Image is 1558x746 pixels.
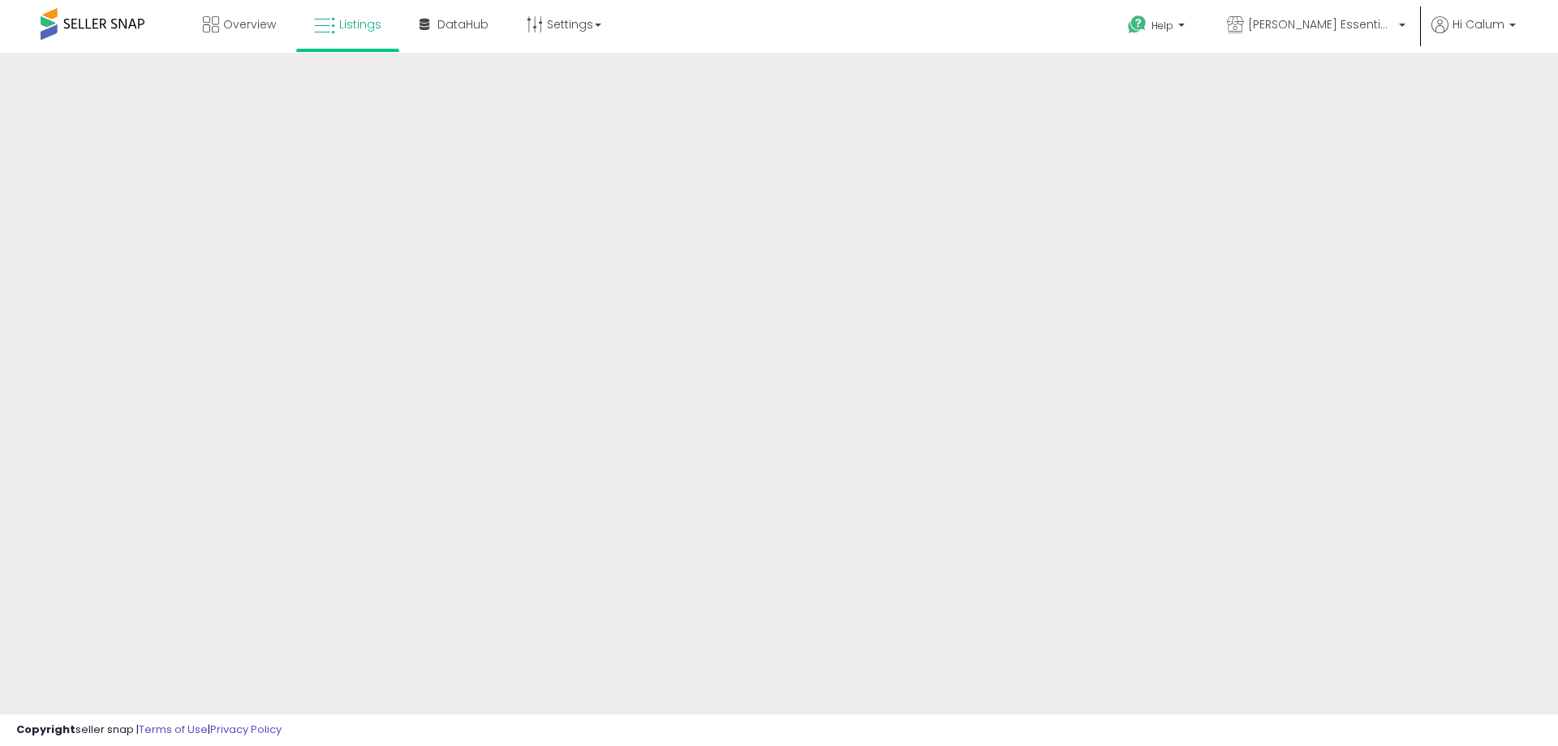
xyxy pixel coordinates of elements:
[1115,2,1201,53] a: Help
[139,722,208,737] a: Terms of Use
[16,722,75,737] strong: Copyright
[339,16,381,32] span: Listings
[1431,16,1516,53] a: Hi Calum
[16,722,282,738] div: seller snap | |
[223,16,276,32] span: Overview
[1453,16,1504,32] span: Hi Calum
[210,722,282,737] a: Privacy Policy
[1151,19,1173,32] span: Help
[1127,15,1147,35] i: Get Help
[1248,16,1394,32] span: [PERSON_NAME] Essentials LLC
[437,16,488,32] span: DataHub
